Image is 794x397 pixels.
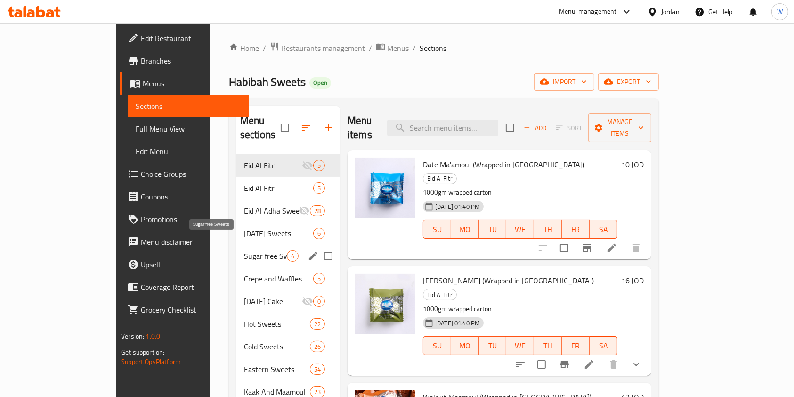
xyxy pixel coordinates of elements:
[506,336,534,355] button: WE
[244,160,302,171] span: Eid Al Fitr
[314,274,324,283] span: 5
[314,184,324,193] span: 5
[509,353,532,376] button: sort-choices
[236,358,340,380] div: Eastern Sweets54
[244,205,299,216] div: Eid Al Adha Sweets
[317,116,340,139] button: Add section
[423,173,457,184] div: Eid Al Fitr
[550,121,588,135] span: Select section first
[313,182,325,194] div: items
[427,223,447,236] span: SU
[270,42,365,54] a: Restaurants management
[348,114,376,142] h2: Menu items
[427,339,447,353] span: SU
[423,157,584,172] span: Date Ma'amoul (Wrapped in [GEOGRAPHIC_DATA])
[244,296,302,307] div: Ramadan Cake
[451,336,479,355] button: MO
[141,33,242,44] span: Edit Restaurant
[120,185,249,208] a: Coupons
[777,7,783,17] span: W
[313,160,325,171] div: items
[310,342,324,351] span: 26
[244,318,310,330] div: Hot Sweets
[141,236,242,248] span: Menu disclaimer
[554,238,574,258] span: Select to update
[143,78,242,89] span: Menus
[314,297,324,306] span: 0
[120,298,249,321] a: Grocery Checklist
[520,121,550,135] span: Add item
[621,274,644,287] h6: 16 JOD
[510,223,530,236] span: WE
[121,346,164,358] span: Get support on:
[310,388,324,397] span: 23
[455,339,475,353] span: MO
[236,335,340,358] div: Cold Sweets26
[121,356,181,368] a: Support.OpsPlatform
[314,161,324,170] span: 5
[369,42,372,54] li: /
[310,320,324,329] span: 22
[120,276,249,298] a: Coverage Report
[309,79,331,87] span: Open
[313,228,325,239] div: items
[128,140,249,163] a: Edit Menu
[310,207,324,215] span: 28
[120,208,249,231] a: Promotions
[310,341,325,352] div: items
[310,205,325,216] div: items
[141,168,242,180] span: Choice Groups
[136,123,242,134] span: Full Menu View
[141,259,242,270] span: Upsell
[313,296,325,307] div: items
[263,42,266,54] li: /
[295,116,317,139] span: Sort sections
[128,117,249,140] a: Full Menu View
[306,249,320,263] button: edit
[376,42,409,54] a: Menus
[431,319,484,328] span: [DATE] 01:40 PM
[625,237,648,259] button: delete
[522,123,548,133] span: Add
[244,364,310,375] span: Eastern Sweets
[236,177,340,199] div: Eid Al Fitr5
[275,118,295,138] span: Select all sections
[244,228,313,239] div: Ramadan Sweets
[538,223,558,236] span: TH
[244,341,310,352] span: Cold Sweets
[120,163,249,185] a: Choice Groups
[483,339,503,353] span: TU
[423,187,617,198] p: 1000gm wrapped carton
[387,42,409,54] span: Menus
[510,339,530,353] span: WE
[423,289,457,300] div: Eid Al Fitr
[136,100,242,112] span: Sections
[141,304,242,315] span: Grocery Checklist
[423,336,451,355] button: SU
[566,339,586,353] span: FR
[532,355,551,374] span: Select to update
[606,242,617,254] a: Edit menu item
[236,290,340,313] div: [DATE] Cake0
[538,339,558,353] span: TH
[240,114,281,142] h2: Menu sections
[229,42,659,54] nav: breadcrumb
[236,199,340,222] div: Eid Al Adha Sweets28
[141,191,242,202] span: Coupons
[520,121,550,135] button: Add
[534,220,562,239] button: TH
[244,182,313,194] span: Eid Al Fitr
[631,359,642,370] svg: Show Choices
[590,220,617,239] button: SA
[229,71,306,92] span: Habibah Sweets
[236,267,340,290] div: Crepe and Waffles5
[299,205,310,216] svg: Inactive section
[506,220,534,239] button: WE
[236,154,340,177] div: Eid Al Fitr5
[602,353,625,376] button: delete
[136,146,242,157] span: Edit Menu
[562,336,590,355] button: FR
